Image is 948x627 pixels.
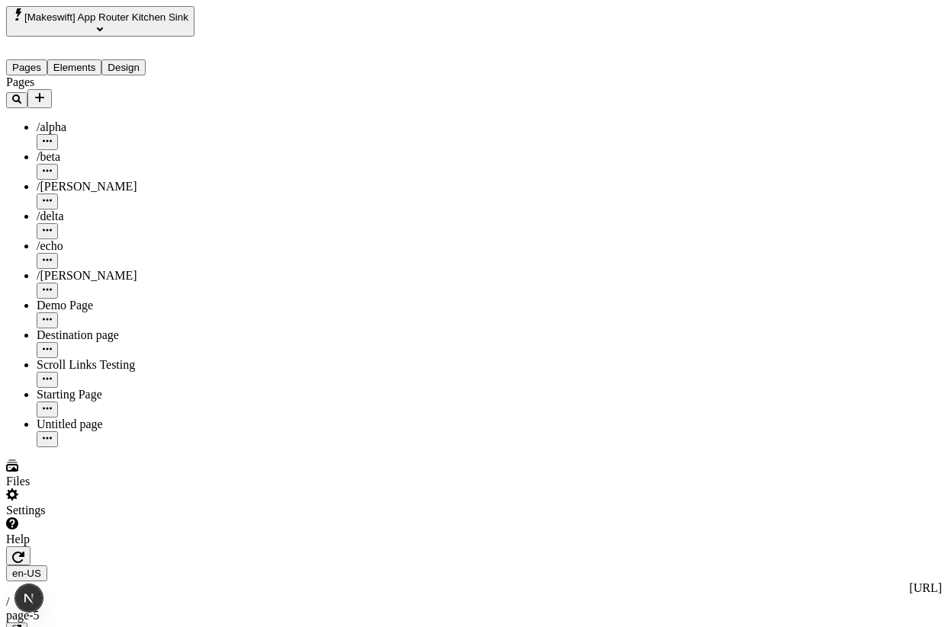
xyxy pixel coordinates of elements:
[6,59,47,75] button: Pages
[47,59,102,75] button: Elements
[24,11,188,23] span: [Makeswift] App Router Kitchen Sink
[6,75,217,89] div: Pages
[27,89,52,108] button: Add new
[6,609,942,622] div: page-5
[6,595,942,609] div: /
[6,581,942,595] div: [URL]
[6,6,194,37] button: Select site
[37,150,217,164] div: /beta
[37,328,217,342] div: Destination page
[6,533,217,546] div: Help
[37,358,217,372] div: Scroll Links Testing
[6,565,47,581] button: Open locale picker
[37,417,217,431] div: Untitled page
[37,299,217,312] div: Demo Page
[37,269,217,283] div: /[PERSON_NAME]
[37,388,217,401] div: Starting Page
[37,120,217,134] div: /alpha
[12,568,41,579] span: en-US
[6,12,223,26] p: Cookie Test Route
[37,180,217,194] div: /[PERSON_NAME]
[6,475,217,488] div: Files
[37,210,217,223] div: /delta
[37,239,217,253] div: /echo
[101,59,146,75] button: Design
[6,504,217,517] div: Settings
